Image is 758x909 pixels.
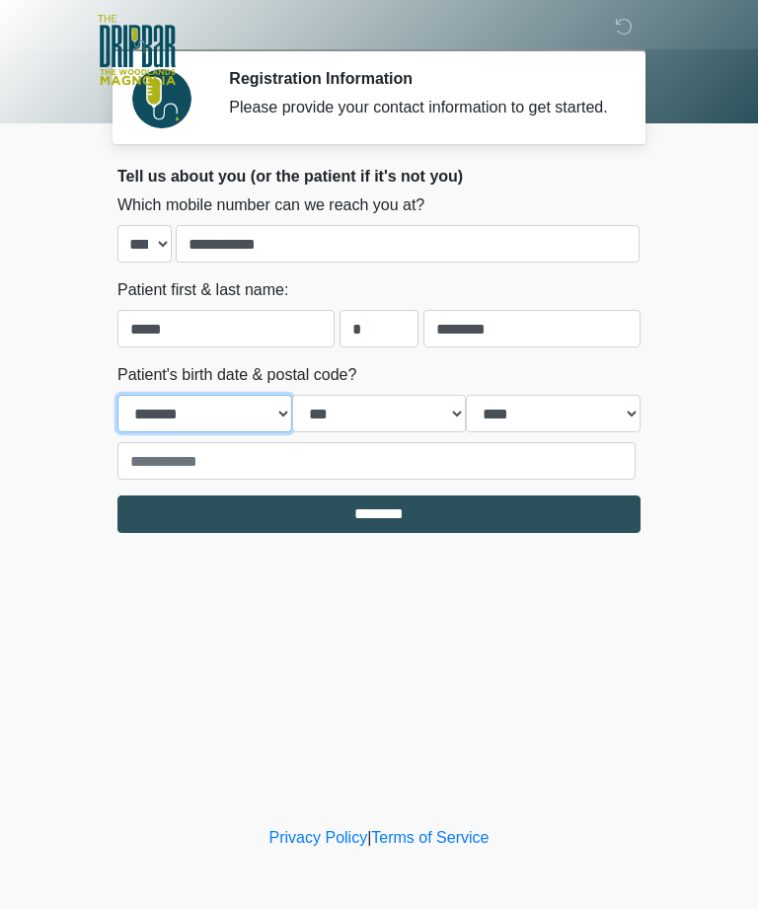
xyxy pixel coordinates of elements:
div: Please provide your contact information to get started. [229,96,611,119]
label: Patient's birth date & postal code? [117,363,356,387]
a: | [367,829,371,846]
label: Patient first & last name: [117,278,288,302]
img: The DripBar - Magnolia Logo [98,15,176,87]
label: Which mobile number can we reach you at? [117,193,424,217]
a: Terms of Service [371,829,489,846]
h2: Tell us about you (or the patient if it's not you) [117,167,641,186]
a: Privacy Policy [269,829,368,846]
